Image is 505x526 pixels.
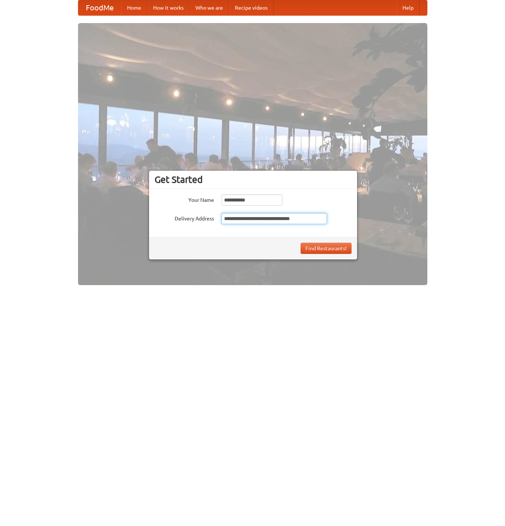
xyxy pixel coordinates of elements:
a: How it works [147,0,190,15]
a: FoodMe [78,0,121,15]
a: Recipe videos [229,0,273,15]
a: Who we are [190,0,229,15]
a: Home [121,0,147,15]
button: Find Restaurants! [301,243,352,254]
h3: Get Started [155,174,352,185]
a: Help [396,0,420,15]
label: Delivery Address [155,213,214,222]
label: Your Name [155,194,214,204]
